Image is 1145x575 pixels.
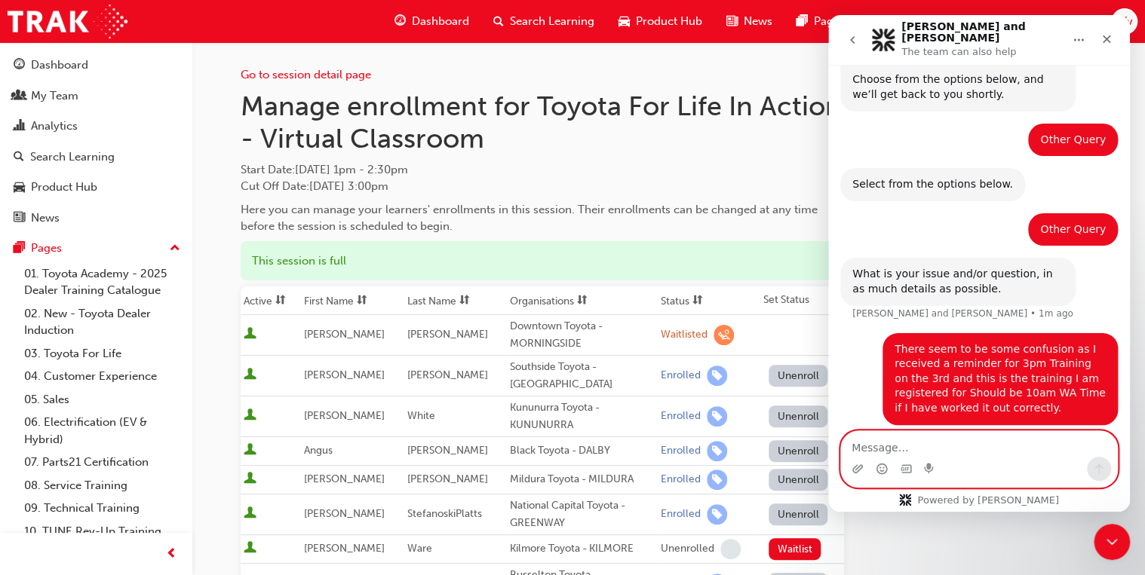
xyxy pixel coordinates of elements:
[407,328,488,341] span: [PERSON_NAME]
[404,286,507,315] th: Toggle SortBy
[18,388,186,411] a: 05. Sales
[18,365,186,388] a: 04. Customer Experience
[510,471,655,488] div: Mildura Toyota - MILDURA
[6,112,186,140] a: Analytics
[1111,8,1137,35] button: Wv
[606,6,714,37] a: car-iconProduct Hub
[707,365,727,386] span: learningRecordVerb_ENROLL-icon
[14,120,25,133] span: chart-icon
[357,295,367,307] span: sorting-icon
[14,90,25,103] span: people-icon
[241,90,844,155] h1: Manage enrollment for Toyota For Life In Action - Virtual Classroom
[6,173,186,201] a: Product Hub
[14,151,24,164] span: search-icon
[510,359,655,393] div: Southside Toyota - [GEOGRAPHIC_DATA]
[14,242,25,255] span: pages-icon
[707,469,727,490] span: learningRecordVerb_ENROLL-icon
[170,239,180,258] span: up-icon
[31,210,60,227] div: News
[661,369,701,383] div: Enrolled
[481,6,606,37] a: search-iconSearch Learning
[507,286,658,315] th: Toggle SortBy
[166,545,177,564] span: prev-icon
[241,286,302,315] th: Toggle SortBy
[241,241,844,281] div: This session is full
[726,12,738,31] span: news-icon
[510,13,594,30] span: Search Learning
[769,503,827,525] button: Unenroll
[18,474,186,497] a: 08. Service Training
[31,179,97,196] div: Product Hub
[18,520,186,543] a: 10. TUNE Rev-Up Training
[31,118,78,135] div: Analytics
[1116,13,1132,30] span: Wv
[510,540,655,558] div: Kilmore Toyota - KILMORE
[18,411,186,451] a: 06. Electrification (EV & Hybrid)
[295,163,408,176] span: [DATE] 1pm - 2:30pm
[577,295,588,307] span: sorting-icon
[661,507,701,521] div: Enrolled
[14,181,25,194] span: car-icon
[31,87,78,105] div: My Team
[18,302,186,342] a: 02. New - Toyota Dealer Induction
[412,13,469,30] span: Dashboard
[244,327,256,342] span: User is active
[304,369,385,381] span: [PERSON_NAME]
[18,342,186,365] a: 03. Toyota For Life
[636,13,702,30] span: Product Hub
[407,542,432,555] span: Ware
[797,12,808,31] span: pages-icon
[814,13,845,30] span: Pages
[31,240,62,257] div: Pages
[8,5,127,38] img: Trak
[18,451,186,474] a: 07. Parts21 Certification
[510,399,655,433] div: Kununurra Toyota - KUNUNURRA
[407,473,488,485] span: [PERSON_NAME]
[619,12,630,31] span: car-icon
[14,59,25,72] span: guage-icon
[760,286,843,315] th: Set Status
[407,444,488,457] span: [PERSON_NAME]
[301,286,404,315] th: Toggle SortBy
[304,444,333,457] span: Angus
[769,405,827,427] button: Unenroll
[510,318,655,352] div: Downtown Toyota - MORNINGSIDE
[658,286,760,315] th: Toggle SortBy
[244,368,256,383] span: User is active
[661,409,701,424] div: Enrolled
[31,57,88,74] div: Dashboard
[244,541,256,556] span: User is active
[244,506,256,521] span: User is active
[6,82,186,110] a: My Team
[459,295,470,307] span: sorting-icon
[714,325,734,345] span: learningRecordVerb_WAITLIST-icon
[304,507,385,520] span: [PERSON_NAME]
[661,473,701,487] div: Enrolled
[714,6,784,37] a: news-iconNews
[784,6,857,37] a: pages-iconPages
[6,234,186,262] button: Pages
[769,365,827,387] button: Unenroll
[828,15,1130,512] iframe: Intercom live chat
[510,497,655,531] div: National Capital Toyota - GREENWAY
[6,143,186,171] a: Search Learning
